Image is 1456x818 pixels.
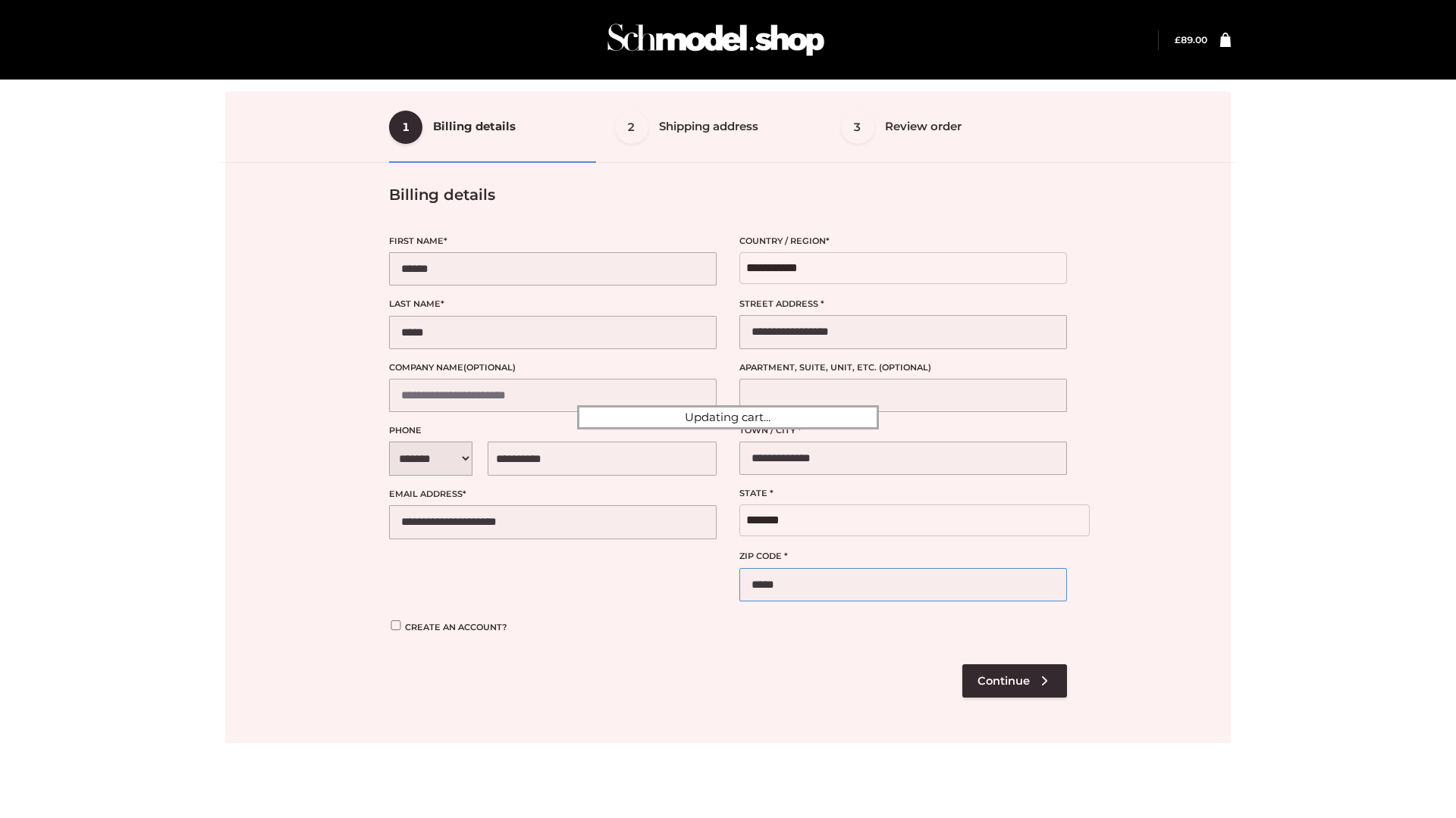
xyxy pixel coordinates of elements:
bdi: 89.00 [1175,34,1207,45]
div: Updating cart... [577,405,879,429]
a: £89.00 [1175,34,1207,45]
img: Schmodel Admin 964 [602,10,830,70]
span: £ [1175,34,1181,45]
